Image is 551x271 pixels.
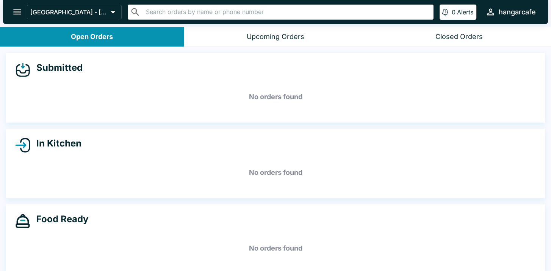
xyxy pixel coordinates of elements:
h4: Submitted [30,62,83,73]
h4: Food Ready [30,213,88,225]
p: [GEOGRAPHIC_DATA] - [GEOGRAPHIC_DATA] [30,8,108,16]
div: hangarcafe [499,8,536,17]
h4: In Kitchen [30,138,81,149]
button: open drawer [8,2,27,22]
p: Alerts [457,8,473,16]
div: Closed Orders [435,33,483,41]
h5: No orders found [15,83,536,111]
div: Open Orders [71,33,113,41]
input: Search orders by name or phone number [144,7,430,17]
button: [GEOGRAPHIC_DATA] - [GEOGRAPHIC_DATA] [27,5,122,19]
button: hangarcafe [482,4,539,20]
h5: No orders found [15,159,536,186]
p: 0 [452,8,456,16]
h5: No orders found [15,235,536,262]
div: Upcoming Orders [247,33,304,41]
